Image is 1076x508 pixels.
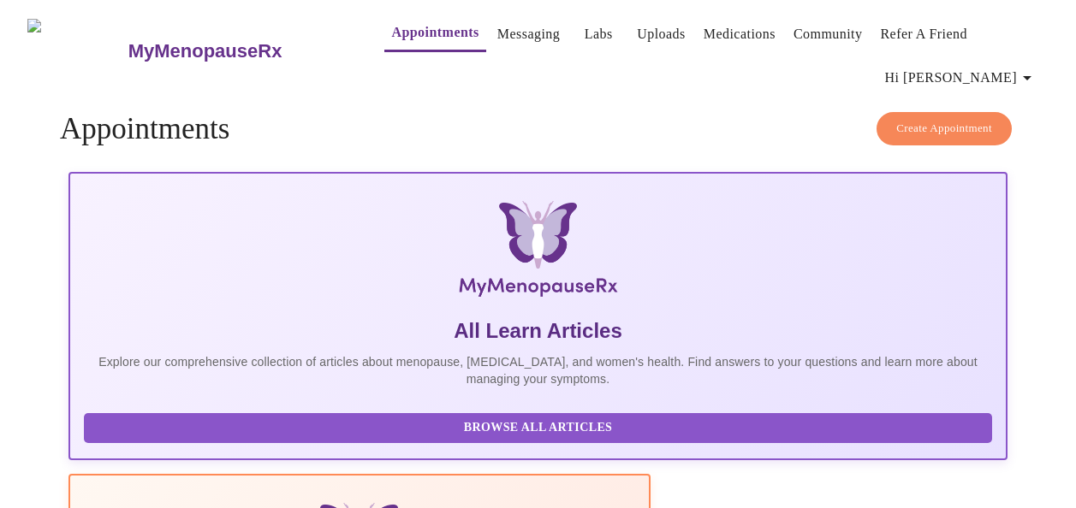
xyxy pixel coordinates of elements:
button: Community [787,17,870,51]
a: Browse All Articles [84,419,996,434]
button: Hi [PERSON_NAME] [878,61,1044,95]
a: MyMenopauseRx [126,21,350,81]
a: Medications [704,22,776,46]
h3: MyMenopauseRx [128,40,282,62]
span: Create Appointment [896,119,992,139]
button: Medications [697,17,782,51]
a: Refer a Friend [880,22,967,46]
button: Appointments [384,15,485,52]
h4: Appointments [60,112,1016,146]
a: Messaging [497,22,560,46]
a: Labs [585,22,613,46]
a: Uploads [637,22,686,46]
button: Browse All Articles [84,413,992,443]
img: MyMenopauseRx Logo [225,201,851,304]
p: Explore our comprehensive collection of articles about menopause, [MEDICAL_DATA], and women's hea... [84,353,992,387]
button: Refer a Friend [873,17,974,51]
img: MyMenopauseRx Logo [27,19,126,83]
a: Appointments [391,21,479,44]
h5: All Learn Articles [84,317,992,345]
span: Hi [PERSON_NAME] [885,66,1037,90]
button: Labs [571,17,626,51]
button: Uploads [630,17,693,51]
span: Browse All Articles [101,417,975,439]
button: Create Appointment [877,112,1012,145]
a: Community [794,22,863,46]
button: Messaging [490,17,567,51]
